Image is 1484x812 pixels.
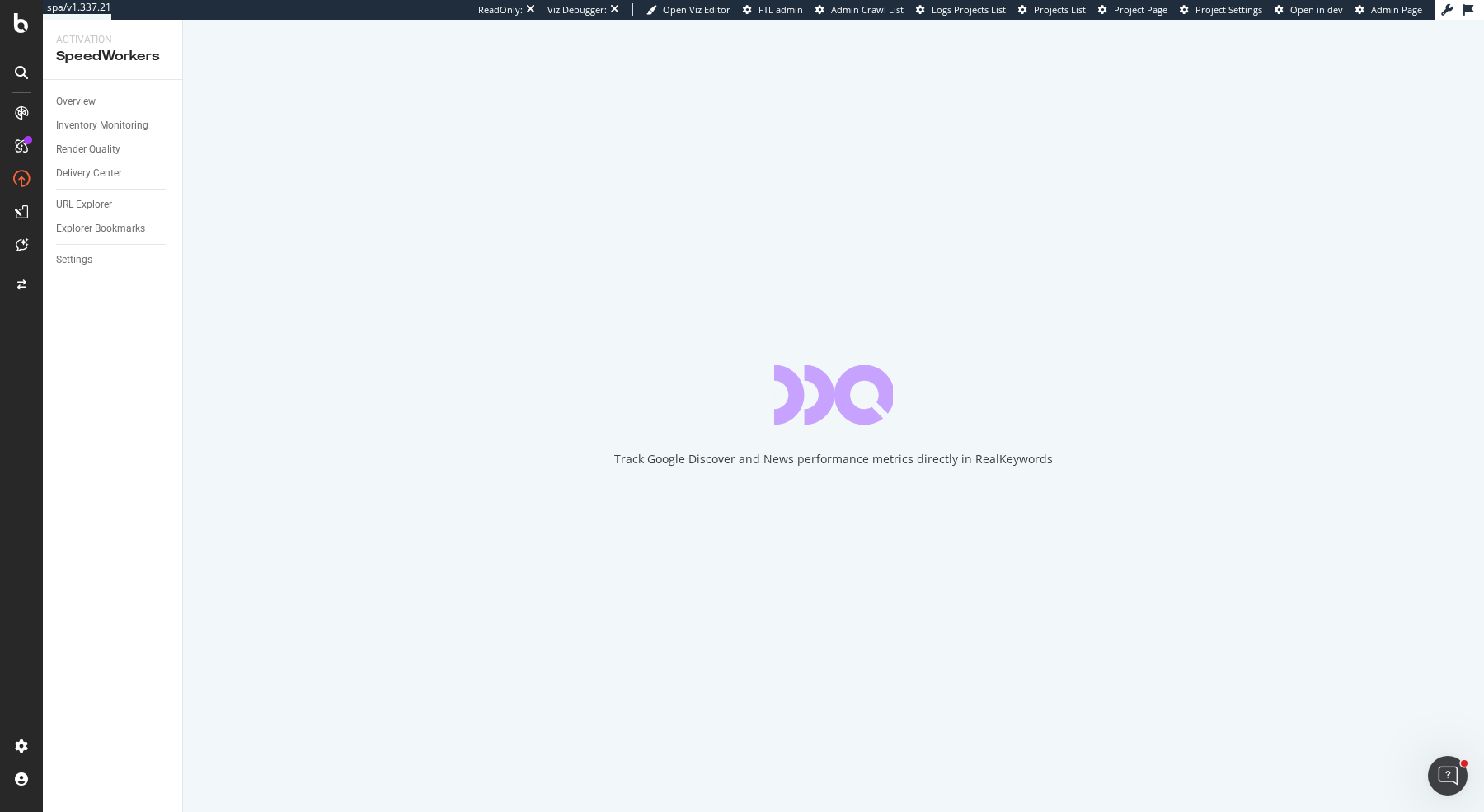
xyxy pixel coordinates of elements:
a: Project Settings [1180,3,1262,16]
span: Open in dev [1290,3,1343,16]
div: Delivery Center [56,165,122,182]
div: Activation [56,33,169,47]
span: Logs Projects List [932,3,1006,16]
a: URL Explorer [56,196,171,214]
div: animation [774,365,893,425]
span: Project Page [1114,3,1167,16]
a: Open in dev [1275,3,1343,16]
span: FTL admin [758,3,803,16]
a: Overview [56,93,171,110]
a: Project Page [1098,3,1167,16]
div: Render Quality [56,141,120,158]
div: Track Google Discover and News performance metrics directly in RealKeywords [614,451,1053,467]
span: Project Settings [1195,3,1262,16]
div: SpeedWorkers [56,47,169,66]
a: Projects List [1018,3,1086,16]
span: Projects List [1034,3,1086,16]
a: Inventory Monitoring [56,117,171,134]
div: Inventory Monitoring [56,117,148,134]
a: Explorer Bookmarks [56,220,171,237]
a: Open Viz Editor [646,3,730,16]
div: Overview [56,93,96,110]
a: Delivery Center [56,165,171,182]
div: ReadOnly: [478,3,523,16]
a: FTL admin [743,3,803,16]
a: Render Quality [56,141,171,158]
div: URL Explorer [56,196,112,214]
span: Admin Page [1371,3,1422,16]
div: Viz Debugger: [547,3,607,16]
iframe: Intercom live chat [1428,756,1468,796]
div: Settings [56,251,92,269]
span: Open Viz Editor [663,3,730,16]
a: Settings [56,251,171,269]
a: Admin Crawl List [815,3,904,16]
a: Admin Page [1355,3,1422,16]
span: Admin Crawl List [831,3,904,16]
div: Explorer Bookmarks [56,220,145,237]
a: Logs Projects List [916,3,1006,16]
